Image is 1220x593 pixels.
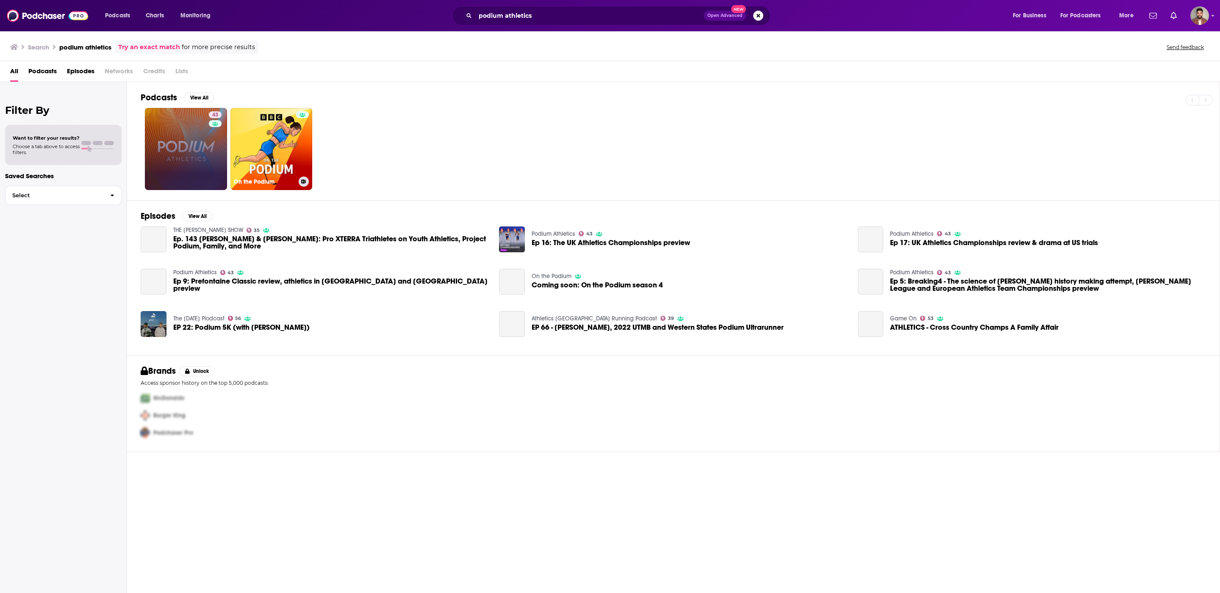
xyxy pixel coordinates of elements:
[937,231,951,236] a: 43
[141,269,166,295] a: Ep 9: Prefontaine Classic review, athletics in India and Monaco preview
[173,324,310,331] a: EP 22: Podium 5K (with Chris Barnes)
[858,269,884,295] a: Ep 5: Breaking4 - The science of Faith Kipyegon’s history making attempt, Paris Diamond League an...
[141,92,177,103] h2: Podcasts
[532,239,690,246] a: Ep 16: The UK Athletics Championships preview
[6,193,103,198] span: Select
[230,108,313,190] a: On the Podium
[28,43,49,51] h3: Search
[499,311,525,337] a: EP 66 - Marianne Hogan, 2022 UTMB and Western States Podium Ultrarunner
[532,273,571,280] a: On the Podium
[184,93,214,103] button: View All
[28,64,57,82] a: Podcasts
[99,9,141,22] button: open menu
[890,269,934,276] a: Podium Athletics
[105,64,133,82] span: Networks
[182,42,255,52] span: for more precise results
[137,424,153,441] img: Third Pro Logo
[890,315,917,322] a: Game On
[140,9,169,22] a: Charts
[141,380,1206,386] p: Access sponsor history on the top 5,000 podcasts.
[858,226,884,252] a: Ep 17: UK Athletics Championships review & drama at US trials
[1190,6,1209,25] button: Show profile menu
[141,311,166,337] a: EP 22: Podium 5K (with Chris Barnes)
[1007,9,1057,22] button: open menu
[532,281,663,289] span: Coming soon: On the Podium season 4
[858,311,884,337] a: ATHLETICS - Cross Country Champs A Family Affair
[234,178,295,185] h3: On the Podium
[532,324,784,331] a: EP 66 - Marianne Hogan, 2022 UTMB and Western States Podium Ultrarunner
[153,394,184,402] span: McDonalds
[173,235,489,250] span: Ep. 143 [PERSON_NAME] & [PERSON_NAME]: Pro XTERRA Triathletes on Youth Athletics, Project Podium,...
[143,64,165,82] span: Credits
[220,270,234,275] a: 43
[945,271,951,275] span: 43
[890,239,1098,246] a: Ep 17: UK Athletics Championships review & drama at US trials
[5,186,122,205] button: Select
[212,111,218,119] span: 43
[235,317,241,320] span: 56
[704,11,746,21] button: Open AdvancedNew
[1167,8,1180,23] a: Show notifications dropdown
[890,278,1206,292] span: Ep 5: Breaking4 - The science of [PERSON_NAME] history making attempt, [PERSON_NAME] League and E...
[660,316,674,321] a: 39
[1164,44,1206,51] button: Send feedback
[209,111,222,118] a: 43
[499,226,525,252] img: Ep 16: The UK Athletics Championships preview
[141,92,214,103] a: PodcastsView All
[141,211,213,221] a: EpisodesView All
[5,172,122,180] p: Saved Searches
[5,104,122,116] h2: Filter By
[532,315,657,322] a: Athletics Ontario Running Podcast
[175,64,188,82] span: Lists
[180,10,211,22] span: Monitoring
[153,429,193,436] span: Podchaser Pro
[10,64,18,82] a: All
[1013,10,1046,22] span: For Business
[7,8,88,24] img: Podchaser - Follow, Share and Rate Podcasts
[173,235,489,250] a: Ep. 143 Sullivan & Josiah Middaugh: Pro XTERRA Triathletes on Youth Athletics, Project Podium, Fa...
[228,316,241,321] a: 56
[475,9,704,22] input: Search podcasts, credits, & more...
[1190,6,1209,25] img: User Profile
[141,211,175,221] h2: Episodes
[118,42,180,52] a: Try an exact match
[707,14,743,18] span: Open Advanced
[460,6,779,25] div: Search podcasts, credits, & more...
[67,64,94,82] a: Episodes
[579,231,593,236] a: 43
[173,324,310,331] span: EP 22: Podium 5K (with [PERSON_NAME])
[59,43,111,51] h3: podium athletics
[920,316,934,321] a: 53
[499,269,525,295] a: Coming soon: On the Podium season 4
[137,389,153,407] img: First Pro Logo
[928,317,934,320] span: 53
[175,9,222,22] button: open menu
[13,135,80,141] span: Want to filter your results?
[1119,10,1134,22] span: More
[146,10,164,22] span: Charts
[1060,10,1101,22] span: For Podcasters
[173,315,225,322] a: The Sunday Plodcast
[105,10,130,22] span: Podcasts
[1190,6,1209,25] span: Logged in as calmonaghan
[532,230,575,237] a: Podium Athletics
[137,407,153,424] img: Second Pro Logo
[1055,9,1113,22] button: open menu
[731,5,746,13] span: New
[247,228,260,233] a: 35
[141,226,166,252] a: Ep. 143 Sullivan & Josiah Middaugh: Pro XTERRA Triathletes on Youth Athletics, Project Podium, Fa...
[182,211,213,221] button: View All
[173,269,217,276] a: Podium Athletics
[890,278,1206,292] a: Ep 5: Breaking4 - The science of Faith Kipyegon’s history making attempt, Paris Diamond League an...
[890,230,934,237] a: Podium Athletics
[173,278,489,292] a: Ep 9: Prefontaine Classic review, athletics in India and Monaco preview
[890,324,1059,331] span: ATHLETICS - Cross Country Champs A Family Affair
[668,317,674,320] span: 39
